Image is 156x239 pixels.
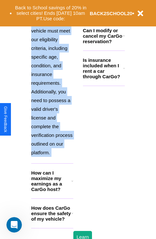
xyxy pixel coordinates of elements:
h3: How can I maximize my earnings as a CarGo host? [31,170,71,192]
iframe: Intercom live chat [6,217,22,233]
button: Back to School savings of 20% in select cities! Ends [DATE] 10am PT.Use code: [12,3,90,23]
h3: Can I modify or cancel my CarGo reservation? [83,28,123,44]
h3: Is insurance included when I rent a car through CarGo? [83,57,123,79]
h3: How does CarGo ensure the safety of my vehicle? [31,205,71,222]
b: BACK2SCHOOL20 [90,11,133,16]
p: To list your car on CarGo, your vehicle must meet our eligibility criteria, including specific ag... [31,9,73,157]
div: Give Feedback [3,106,8,132]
